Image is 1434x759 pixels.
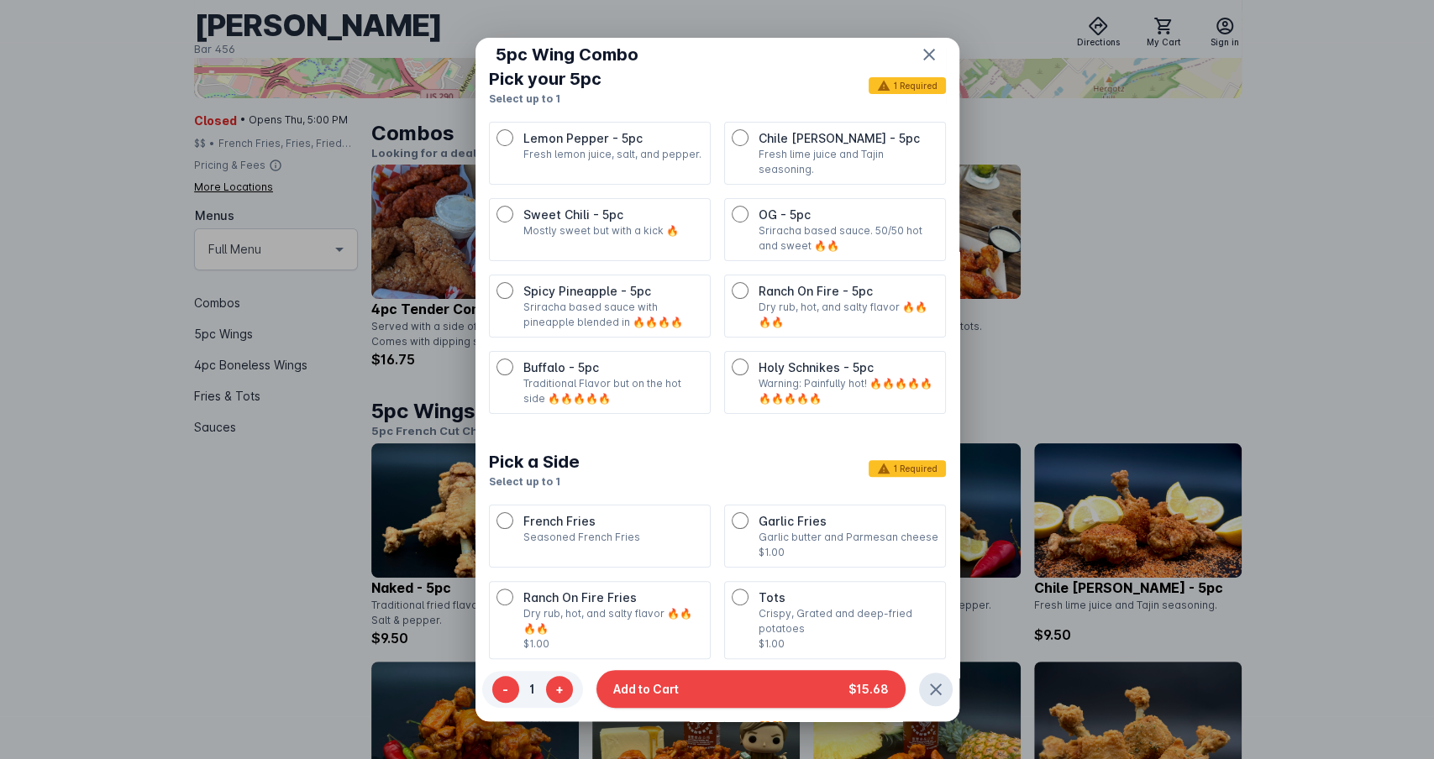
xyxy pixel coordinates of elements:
p: Mostly sweet but with a kick 🔥 [523,223,703,238]
span: 1 Required [869,77,946,94]
span: Ranch On Fire Fries [523,590,637,605]
span: Holy Schnikes - 5pc [759,360,874,374]
div: Pick your 5pc [489,66,601,92]
button: + [546,675,573,702]
span: Buffalo - 5pc [523,360,599,374]
span: Ranch On Fire - 5pc [759,284,873,298]
p: $1.00 [523,636,703,652]
span: OG - 5pc [759,207,811,222]
span: 1 [519,680,546,698]
span: 5pc Wing Combo [496,42,638,67]
span: French Fries [523,514,596,528]
p: Garlic butter and Parmesan cheese [759,530,938,545]
span: 1 Required [869,460,946,477]
p: Dry rub, hot, and salty flavor 🔥🔥🔥🔥 [759,300,938,330]
span: Garlic Fries [759,514,827,528]
span: Add to Cart [613,680,679,698]
p: Traditional Flavor but on the hot side 🔥🔥🔥🔥🔥 [523,376,703,406]
p: Warning: Painfully hot! 🔥🔥🔥🔥🔥🔥🔥🔥🔥🔥 [759,376,938,406]
p: $1.00 [759,636,938,652]
span: Tots [759,590,785,605]
span: Spicy Pineapple - 5pc [523,284,651,298]
p: Crispy, Grated and deep-fried potatoes [759,606,938,636]
p: Fresh lemon juice, salt, and pepper. [523,147,703,162]
p: Select up to 1 [489,474,580,489]
p: Sriracha based sauce. 50/50 hot and sweet 🔥🔥 [759,223,938,254]
span: Chile [PERSON_NAME] - 5pc [759,131,920,145]
span: Lemon Pepper - 5pc [523,131,643,145]
span: Sweet Chili - 5pc [523,207,623,222]
p: Seasoned French Fries [523,530,703,545]
p: Fresh lime juice and Tajin seasoning. [759,147,938,177]
p: Sriracha based sauce with pineapple blended in 🔥🔥🔥🔥 [523,300,703,330]
button: Add to Cart$15.68 [596,670,906,708]
button: - [492,675,519,702]
p: Select up to 1 [489,92,601,107]
span: $15.68 [848,680,889,698]
p: Dry rub, hot, and salty flavor 🔥🔥🔥🔥 [523,606,703,636]
div: Pick a Side [489,449,580,474]
p: $1.00 [759,545,938,560]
